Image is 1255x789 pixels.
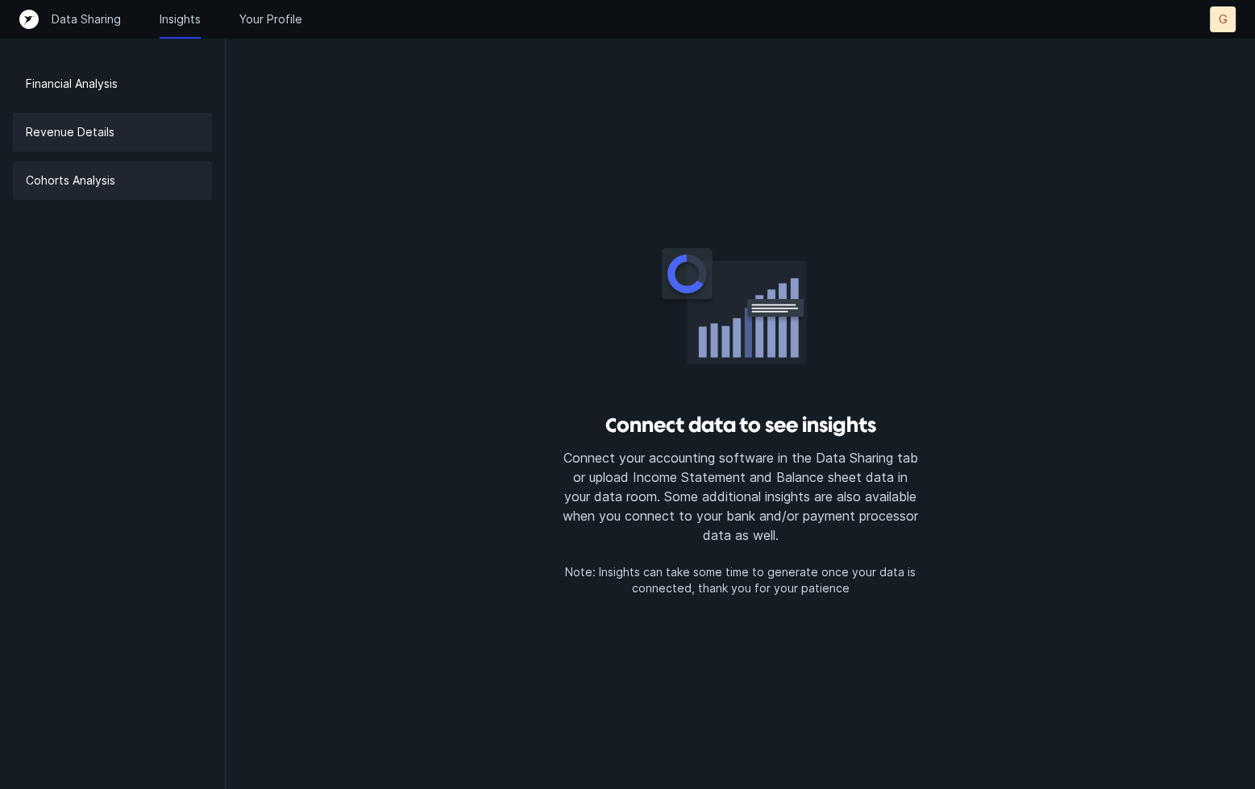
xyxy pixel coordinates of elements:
button: G [1210,6,1236,32]
p: Financial Analysis [26,74,118,93]
a: Cohorts Analysis [13,161,212,200]
a: Financial Analysis [13,64,212,103]
a: Revenue Details [13,113,212,152]
p: Connect your accounting software in the Data Sharing tab or upload Income Statement and Balance s... [560,448,921,545]
p: Revenue Details [26,123,114,142]
p: G [1219,11,1228,27]
h3: Connect data to see insights [560,413,921,438]
a: Data Sharing [52,11,121,27]
a: Insights [160,11,201,27]
a: Your Profile [239,11,302,27]
p: Cohorts Analysis [26,171,115,190]
p: Note: Insights can take some time to generate once your data is connected, thank you for your pat... [560,564,921,596]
